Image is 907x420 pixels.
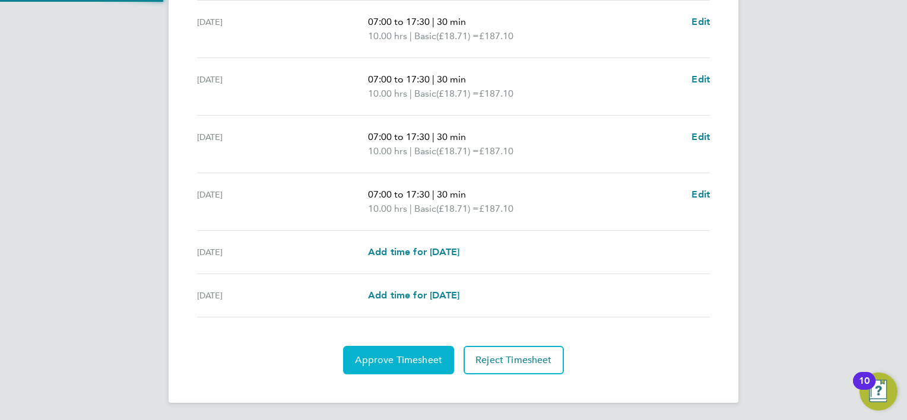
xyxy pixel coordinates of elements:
[436,145,479,157] span: (£18.71) =
[692,16,710,27] span: Edit
[692,189,710,200] span: Edit
[410,203,412,214] span: |
[368,88,407,99] span: 10.00 hrs
[436,203,479,214] span: (£18.71) =
[436,88,479,99] span: (£18.71) =
[437,131,466,142] span: 30 min
[355,354,442,366] span: Approve Timesheet
[692,187,710,202] a: Edit
[368,289,459,301] span: Add time for [DATE]
[859,381,870,396] div: 10
[410,88,412,99] span: |
[197,187,368,216] div: [DATE]
[368,288,459,303] a: Add time for [DATE]
[368,30,407,42] span: 10.00 hrs
[479,30,513,42] span: £187.10
[437,189,466,200] span: 30 min
[368,203,407,214] span: 10.00 hrs
[368,16,430,27] span: 07:00 to 17:30
[368,189,430,200] span: 07:00 to 17:30
[692,74,710,85] span: Edit
[432,74,435,85] span: |
[410,145,412,157] span: |
[437,16,466,27] span: 30 min
[368,145,407,157] span: 10.00 hrs
[414,87,436,101] span: Basic
[197,72,368,101] div: [DATE]
[475,354,552,366] span: Reject Timesheet
[414,29,436,43] span: Basic
[692,72,710,87] a: Edit
[436,30,479,42] span: (£18.71) =
[368,74,430,85] span: 07:00 to 17:30
[479,145,513,157] span: £187.10
[410,30,412,42] span: |
[479,203,513,214] span: £187.10
[692,15,710,29] a: Edit
[368,245,459,259] a: Add time for [DATE]
[437,74,466,85] span: 30 min
[343,346,454,374] button: Approve Timesheet
[692,131,710,142] span: Edit
[479,88,513,99] span: £187.10
[197,245,368,259] div: [DATE]
[197,15,368,43] div: [DATE]
[197,130,368,158] div: [DATE]
[414,202,436,216] span: Basic
[432,131,435,142] span: |
[432,16,435,27] span: |
[197,288,368,303] div: [DATE]
[860,373,898,411] button: Open Resource Center, 10 new notifications
[368,131,430,142] span: 07:00 to 17:30
[368,246,459,257] span: Add time for [DATE]
[432,189,435,200] span: |
[692,130,710,144] a: Edit
[464,346,564,374] button: Reject Timesheet
[414,144,436,158] span: Basic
